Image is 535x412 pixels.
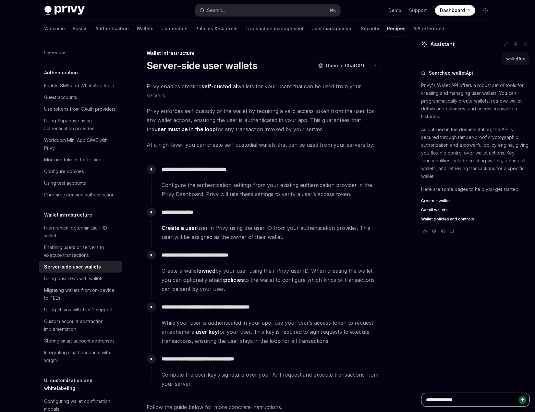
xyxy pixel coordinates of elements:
[44,286,118,302] div: Migrating wallets from on-device to TEEs
[39,261,122,273] a: Server-side user wallets
[195,5,340,16] button: Open search
[39,177,122,189] a: Using test accounts
[330,8,336,13] span: ⌘ K
[421,185,530,193] p: Here are some pages to help you get started:
[39,284,122,304] a: Migrating wallets from on-device to TEEs
[96,21,129,36] a: Authentication
[44,136,118,152] div: Worldcoin Mini App SIWE with Privy
[147,60,258,71] h1: Server-side user wallets
[147,82,381,100] span: Privy enables creating wallets for your users that can be used from your servers.
[421,207,448,213] span: Get all wallets
[162,318,380,345] span: While your user is authenticated in your app, use your user’s access token to request an ephemera...
[162,21,188,36] a: Connectors
[361,21,380,36] a: Security
[162,266,380,293] span: Create a wallet by your user using their Privy user ID. When creating the wallet, you can optiona...
[44,117,118,132] div: Using Supabase as an authentication provider
[326,62,366,69] span: Open in ChatGPT
[44,168,84,175] div: Configure cookies
[421,81,530,120] p: Privy's Wallet API offers a robust set of tools for creating and managing user wallets. You can p...
[162,181,380,199] span: Configure the authentication settings from your existing authentication provider in the Privy Das...
[440,7,465,14] span: Dashboard
[314,60,370,71] button: Open in ChatGPT
[421,217,474,222] span: Wallet policies and controls
[39,335,122,347] a: Storing smart account addresses
[44,318,118,333] div: Custom account abstraction implementation
[39,166,122,177] a: Configure cookies
[196,21,238,36] a: Policies & controls
[39,273,122,284] a: Using passkeys with wallets
[44,337,115,345] div: Storing smart account addresses
[147,140,381,149] span: At a high-level, you can create self-custodial wallets that can be used from your servers by:
[421,207,530,213] a: Get all wallets
[421,126,530,180] p: As outlined in the documentation, the API is secured through tamper-proof cryptographic authoriza...
[39,103,122,115] a: Use tokens from OAuth providers
[439,228,447,235] button: Copy chat response
[414,21,444,36] a: API reference
[44,179,86,187] div: Using test accounts
[44,224,118,240] div: Hierarchical deterministic (HD) wallets
[147,106,381,134] span: Privy enforces self-custody of the wallet by requiring a valid access token from the user for any...
[44,82,115,90] div: Enable SMS and WhatsApp login
[44,263,101,271] div: Server-side user wallets
[409,7,427,14] a: Support
[421,198,530,204] a: Create a wallet
[448,228,456,235] button: Reload last chat
[201,83,237,90] strong: self-custodial
[44,191,115,199] div: Chrome extension authentication
[39,242,122,261] a: Enabling users or servers to execute transactions
[137,21,154,36] a: Wallets
[421,228,429,235] button: Vote that response was good
[224,277,244,283] a: policies
[39,47,122,58] a: Overview
[162,370,380,388] span: Compute the user key’s signature over your API request and execute transactions from your server.
[44,377,122,392] h5: UI customization and whitelabeling
[421,70,530,76] button: Searched walletApi
[154,126,216,132] strong: user must be in the loop
[44,94,78,101] div: Guest accounts
[44,211,92,219] h5: Wallet infrastructure
[44,275,104,282] div: Using passkeys with wallets
[389,7,402,14] a: Demo
[207,6,225,14] div: Search...
[429,70,473,76] span: Searched walletApi
[39,80,122,92] a: Enable SMS and WhatsApp login
[39,154,122,166] a: Mocking tokens for testing
[44,21,65,36] a: Welcome
[39,222,122,242] a: Hierarchical deterministic (HD) wallets
[196,329,218,335] a: user key
[198,268,215,274] a: owned
[162,223,380,242] span: user in Privy using the user ID from your authentication provider. This user will be assigned as ...
[44,6,85,15] img: dark logo
[421,393,530,407] textarea: Ask a question...
[44,49,65,56] div: Overview
[44,69,78,77] h5: Authentication
[162,225,197,231] a: Create a user
[39,304,122,316] a: Using chains with Tier 2 support
[421,198,450,204] span: Create a wallet
[39,189,122,201] a: Chrome extension authentication
[430,40,455,48] span: Assistant
[147,50,381,56] div: Wallet infrastructure
[246,21,304,36] a: Transaction management
[39,115,122,134] a: Using Supabase as an authentication provider
[44,243,118,259] div: Enabling users or servers to execute transactions
[312,21,353,36] a: User management
[39,134,122,154] a: Worldcoin Mini App SIWE with Privy
[506,56,525,62] div: walletApi
[480,5,491,16] button: Toggle dark mode
[421,217,530,222] a: Wallet policies and controls
[44,306,113,314] div: Using chains with Tier 2 support
[44,105,116,113] div: Use tokens from OAuth providers
[430,228,438,235] button: Vote that response was not good
[39,316,122,335] a: Custom account abstraction implementation
[73,21,88,36] a: Basics
[519,396,527,404] button: Send message
[435,5,475,16] a: Dashboard
[387,21,406,36] a: Recipes
[44,349,118,364] div: Integrating smart accounts with wagmi
[39,347,122,366] a: Integrating smart accounts with wagmi
[39,92,122,103] a: Guest accounts
[44,156,102,164] div: Mocking tokens for testing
